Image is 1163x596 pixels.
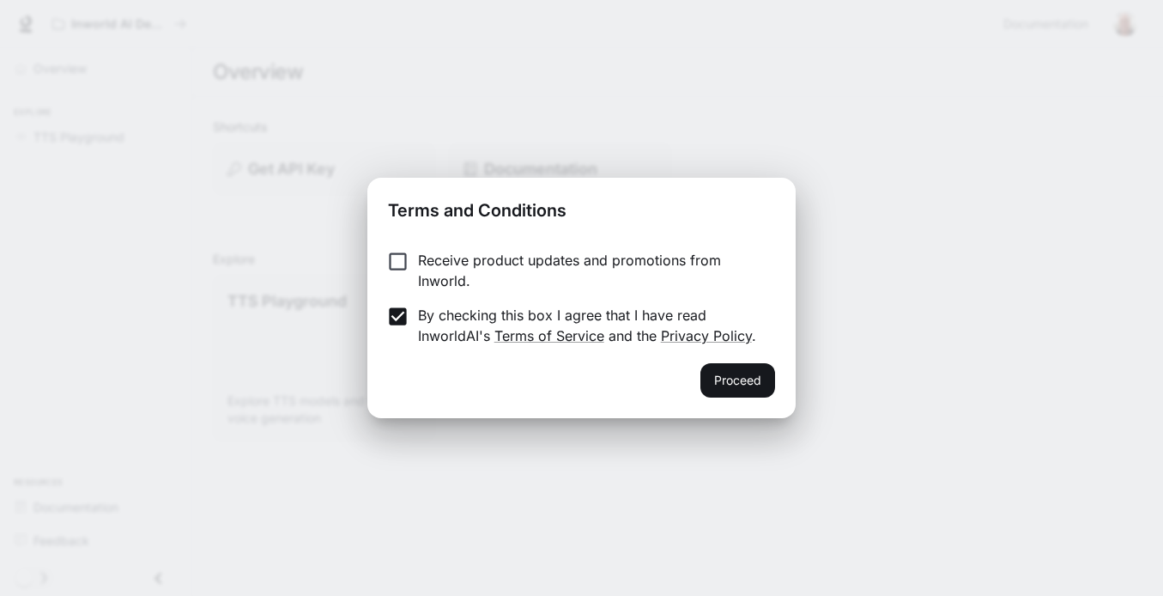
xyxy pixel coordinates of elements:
a: Privacy Policy [661,327,752,344]
p: Receive product updates and promotions from Inworld. [418,250,761,291]
h2: Terms and Conditions [367,178,795,236]
button: Proceed [700,363,775,398]
p: By checking this box I agree that I have read InworldAI's and the . [418,305,761,346]
a: Terms of Service [494,327,604,344]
